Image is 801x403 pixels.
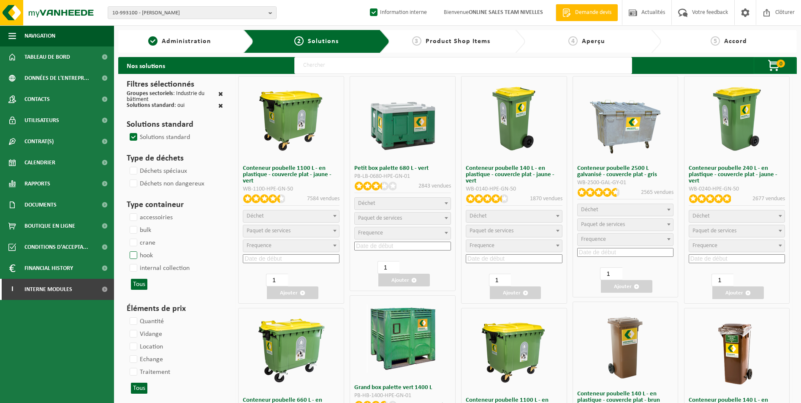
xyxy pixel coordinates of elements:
div: WB-0240-HPE-GN-50 [689,186,785,192]
span: Solutions [308,38,339,45]
div: : oui [127,103,185,110]
img: WB-1100-HPE-GN-51 [478,315,550,387]
span: Tableau de bord [24,46,70,68]
h3: Éléments de prix [127,302,223,315]
input: Date de début [466,254,562,263]
a: 5Accord [665,36,793,46]
h3: Conteneur poubelle 2500 L galvanisé - couvercle plat - gris [577,165,674,178]
span: Documents [24,194,57,215]
span: 10-993100 - [PERSON_NAME] [112,7,265,19]
h3: Conteneur poubelle 1100 L - en plastique - couvercle plat - jaune - vert [243,165,339,184]
img: WB-1100-HPE-GN-50 [255,83,327,155]
span: Déchet [470,213,487,219]
label: Traitement [128,366,170,378]
label: crane [128,237,155,249]
h3: Petit box palette 680 L - vert [354,165,451,172]
label: internal collection [128,262,190,275]
span: Product Shop Items [426,38,490,45]
img: WB-0140-HPE-GN-50 [478,83,550,155]
span: Contacts [24,89,50,110]
div: WB-1100-HPE-GN-50 [243,186,339,192]
span: Paquet de services [581,221,625,228]
span: Utilisateurs [24,110,59,131]
img: WB-0140-HPE-BN-01 [589,308,661,380]
label: Quantité [128,315,164,328]
span: Demande devis [573,8,614,17]
span: Frequence [247,242,272,249]
span: Déchet [692,213,710,219]
button: Ajouter [712,286,764,299]
img: WB-0240-HPE-GN-50 [701,83,773,155]
input: Date de début [354,242,451,251]
span: Calendrier [24,152,55,173]
a: 1Administration [122,36,237,46]
h3: Solutions standard [127,118,223,131]
span: Déchet [581,207,598,213]
button: 10-993100 - [PERSON_NAME] [108,6,277,19]
button: Tous [131,279,147,290]
input: 1 [489,274,511,286]
img: WB-2500-GAL-GY-01 [589,83,661,155]
button: Ajouter [490,286,541,299]
span: Contrat(s) [24,131,54,152]
span: 1 [148,36,157,46]
h3: Conteneur poubelle 140 L - en plastique - couvercle plat - jaune - vert [466,165,562,184]
a: 4Aperçu [529,36,644,46]
span: Données de l'entrepr... [24,68,89,89]
span: Paquet de services [358,215,402,221]
h2: Nos solutions [118,57,174,74]
span: 3 [412,36,421,46]
input: 1 [711,274,733,286]
h3: Filtres sélectionnés [127,78,223,91]
label: bulk [128,224,151,237]
h3: Grand box palette vert 1400 L [354,384,451,391]
span: Rapports [24,173,50,194]
button: Ajouter [378,274,430,286]
p: 2677 vendues [752,194,785,203]
span: Navigation [24,25,55,46]
a: 3Product Shop Items [394,36,508,46]
span: Conditions d'accepta... [24,237,88,258]
span: Frequence [470,242,494,249]
div: PB-LB-0680-HPE-GN-01 [354,174,451,180]
input: 1 [600,267,622,280]
span: Paquet de services [247,228,291,234]
input: Date de début [689,254,785,263]
span: 0 [777,60,785,68]
span: Accord [724,38,747,45]
img: WB-0140-HPE-BN-06 [701,315,773,387]
span: Aperçu [582,38,605,45]
button: 0 [754,57,796,74]
span: 5 [711,36,720,46]
label: accessoiries [128,211,173,224]
label: Echange [128,353,163,366]
span: Solutions standard [127,102,174,109]
button: Tous [131,383,147,394]
label: Location [128,340,163,353]
h3: Type containeur [127,199,223,211]
div: WB-0140-HPE-GN-50 [466,186,562,192]
h3: Type de déchets [127,152,223,165]
p: 7584 vendues [307,194,339,203]
span: Boutique en ligne [24,215,75,237]
div: : Industrie du bâtiment [127,91,218,103]
h3: Conteneur poubelle 240 L - en plastique - couvercle plat - jaune - vert [689,165,785,184]
span: Déchet [247,213,264,219]
span: Interne modules [24,279,72,300]
span: Paquet de services [692,228,736,234]
img: PB-HB-1400-HPE-GN-01 [367,302,439,374]
input: 1 [266,274,288,286]
label: Information interne [368,6,427,19]
button: Ajouter [601,280,652,293]
img: WB-0660-HPE-GN-50 [255,315,327,387]
img: PB-LB-0680-HPE-GN-01 [367,83,439,155]
input: Date de début [577,248,674,257]
a: Demande devis [556,4,618,21]
label: Vidange [128,328,162,340]
span: I [8,279,16,300]
span: 4 [568,36,578,46]
span: Administration [162,38,211,45]
a: 2Solutions [260,36,372,46]
input: 1 [377,261,399,274]
span: Groupes sectoriels [127,90,173,97]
